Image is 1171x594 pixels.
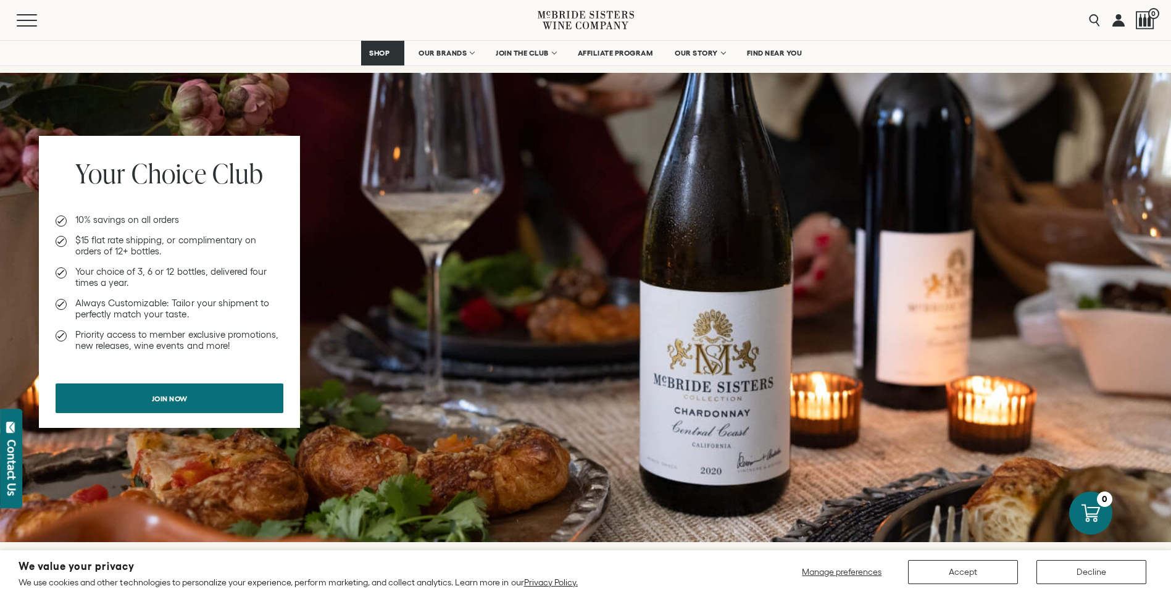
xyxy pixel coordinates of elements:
li: 10% savings on all orders [56,214,283,225]
div: Contact Us [6,440,18,496]
a: AFFILIATE PROGRAM [570,41,661,65]
li: Always Customizable: Tailor your shipment to perfectly match your taste. [56,298,283,320]
a: OUR BRANDS [410,41,481,65]
div: 0 [1097,492,1112,507]
a: OUR STORY [667,41,733,65]
button: Accept [908,560,1018,584]
h2: We value your privacy [19,561,578,572]
a: SHOP [361,41,404,65]
span: OUR BRANDS [419,49,467,57]
a: Privacy Policy. [524,577,578,587]
span: Choice [131,155,206,191]
li: $15 flat rate shipping, or complimentary on orders of 12+ bottles. [56,235,283,257]
span: FIND NEAR YOU [747,49,802,57]
span: Join now [130,387,209,411]
span: OUR STORY [675,49,718,57]
span: Manage preferences [802,567,881,577]
button: Manage preferences [794,560,890,584]
li: Priority access to member exclusive promotions, new releases, wine events and more! [56,329,283,351]
li: Your choice of 3, 6 or 12 bottles, delivered four times a year. [56,266,283,288]
a: JOIN THE CLUB [488,41,564,65]
a: Join now [56,383,283,413]
button: Mobile Menu Trigger [17,14,61,27]
button: Decline [1036,560,1146,584]
span: JOIN THE CLUB [496,49,549,57]
span: Club [212,155,263,191]
span: AFFILIATE PROGRAM [578,49,653,57]
p: We use cookies and other technologies to personalize your experience, perform marketing, and coll... [19,577,578,588]
span: SHOP [369,49,390,57]
span: Your [75,155,125,191]
span: 0 [1148,8,1159,19]
a: FIND NEAR YOU [739,41,811,65]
